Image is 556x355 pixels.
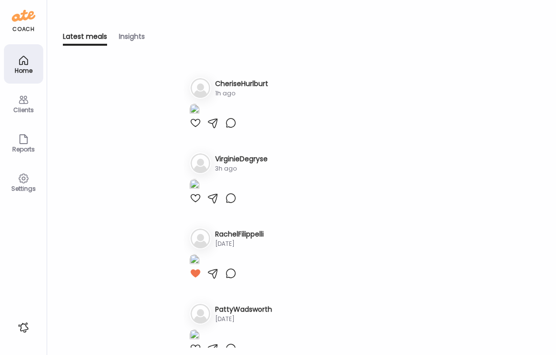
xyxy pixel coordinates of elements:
div: Insights [119,31,145,46]
div: [DATE] [215,315,272,324]
div: 3h ago [215,164,268,173]
div: Clients [6,107,41,113]
img: bg-avatar-default.svg [191,78,210,98]
img: bg-avatar-default.svg [191,229,210,248]
h3: RachelFilippelli [215,229,264,239]
img: images%2FAeoIZUoaJycg1Nu3Sq9dMNPfs5n1%2FM8T6NtPSlktQ27w1wtHC%2FOK9b0Vhqay73EYg440HD_1080 [190,329,199,343]
img: images%2Fzt9ufIYpKycxN3n4OKSKcWHmgJ22%2FwF68pWbhGNRvBm50c0vd%2F2PaTRLb0C0fLant1DsJ3_1080 [190,179,199,192]
div: Home [6,67,41,74]
img: images%2F1IVwZUuXIwd79qFJdmi7kV9BNGF2%2FWY0b3bquPuU4gIttkobD%2FU20j06oxeMxBoGYYjcas_1080 [190,254,199,267]
div: coach [12,25,34,33]
img: bg-avatar-default.svg [191,304,210,324]
h3: VirginieDegryse [215,154,268,164]
h3: PattyWadsworth [215,304,272,315]
div: Reports [6,146,41,152]
div: Settings [6,185,41,192]
img: images%2FPx7obpQtcXfz5dvBTIw2MvHmXDg1%2FQYW1l8yZDdqxfGp6pcN5%2FJ2AodnGBkA4otDIuiOZX_1080 [190,104,199,117]
div: [DATE] [215,239,264,248]
img: bg-avatar-default.svg [191,153,210,173]
div: Latest meals [63,31,107,46]
div: 1h ago [215,89,268,98]
img: ate [12,8,35,24]
h3: CheriseHurlburt [215,79,268,89]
